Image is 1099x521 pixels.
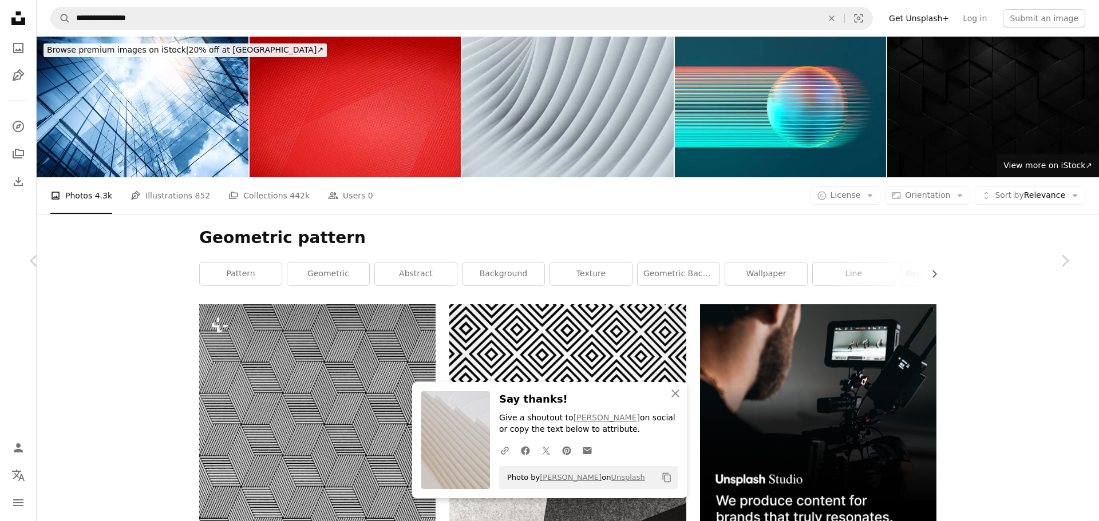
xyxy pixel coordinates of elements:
[995,190,1065,201] span: Relevance
[675,37,887,177] img: Glowing sphere
[7,464,30,487] button: Language
[375,263,457,285] a: abstract
[501,468,645,487] span: Photo by on
[638,263,720,285] a: geometric background
[47,45,188,54] span: Browse premium images on iStock |
[290,189,310,202] span: 442k
[956,9,994,27] a: Log in
[887,37,1099,177] img: Modern brick wall. 3D rendering.
[47,45,323,54] span: 20% off at [GEOGRAPHIC_DATA] ↗
[1003,9,1085,27] button: Submit an image
[7,436,30,459] a: Log in / Sign up
[657,468,677,487] button: Copy to clipboard
[997,154,1099,177] a: View more on iStock↗
[819,7,844,29] button: Clear
[250,37,461,177] img: red pattern aluminium background- metal
[995,190,1023,200] span: Sort by
[536,439,556,462] a: Share on Twitter
[7,170,30,193] a: Download History
[499,412,678,435] p: Give a shoutout to on social or copy the text below to attribute.
[50,7,873,30] form: Find visuals sitewide
[7,115,30,138] a: Explore
[51,7,70,29] button: Search Unsplash
[924,263,936,285] button: scroll list to the right
[611,473,645,482] a: Unsplash
[540,473,602,482] a: [PERSON_NAME]
[831,190,861,200] span: License
[37,37,248,177] img: view of a contemporary glass skyscraper reflecting the blue sky
[905,190,950,200] span: Orientation
[199,228,936,248] h1: Geometric pattern
[368,189,373,202] span: 0
[725,263,807,285] a: wallpaper
[811,186,881,205] button: License
[462,37,674,177] img: White abstract background
[131,177,210,214] a: Illustrations 852
[577,439,598,462] a: Share over email
[462,263,544,285] a: background
[328,177,373,214] a: Users 0
[900,263,982,285] a: geometric shapes
[1030,206,1099,316] a: Next
[7,64,30,87] a: Illustrations
[199,457,436,467] a: a black and white photo of a pattern
[845,7,872,29] button: Visual search
[7,142,30,165] a: Collections
[885,186,970,205] button: Orientation
[287,263,369,285] a: geometric
[7,37,30,59] a: Photos
[228,177,310,214] a: Collections 442k
[975,186,1085,205] button: Sort byRelevance
[882,9,956,27] a: Get Unsplash+
[556,439,577,462] a: Share on Pinterest
[37,37,334,64] a: Browse premium images on iStock|20% off at [GEOGRAPHIC_DATA]↗
[195,189,211,202] span: 852
[574,413,640,422] a: [PERSON_NAME]
[499,391,678,408] h3: Say thanks!
[449,378,686,388] a: black and white checked digital wallpaper
[1003,161,1092,170] span: View more on iStock ↗
[515,439,536,462] a: Share on Facebook
[550,263,632,285] a: texture
[449,304,686,463] img: black and white checked digital wallpaper
[813,263,895,285] a: line
[7,491,30,514] button: Menu
[200,263,282,285] a: pattern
